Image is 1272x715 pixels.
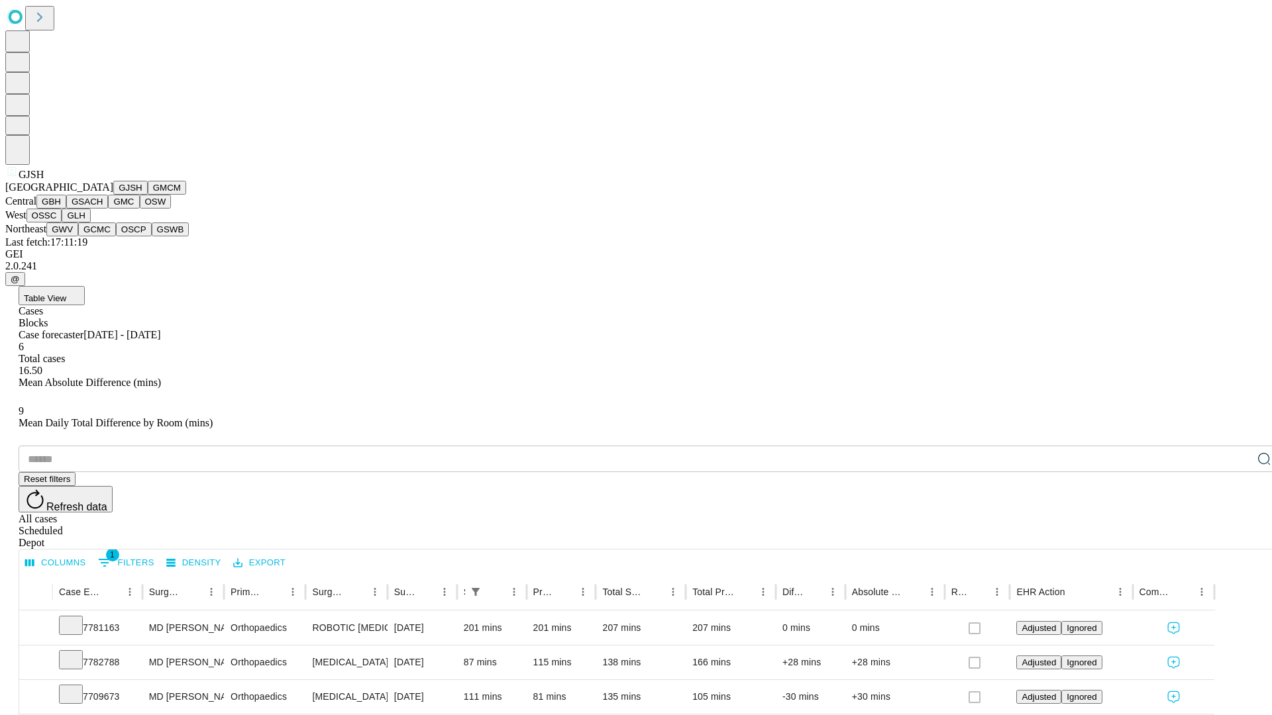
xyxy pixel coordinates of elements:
[1016,690,1061,704] button: Adjusted
[735,583,754,601] button: Sort
[312,680,380,714] div: [MEDICAL_DATA] WITH [MEDICAL_DATA] REPAIR
[202,583,221,601] button: Menu
[19,169,44,180] span: GJSH
[184,583,202,601] button: Sort
[1067,583,1085,601] button: Sort
[163,553,225,573] button: Density
[1061,655,1102,669] button: Ignored
[435,583,454,601] button: Menu
[464,611,520,645] div: 201 mins
[692,680,769,714] div: 105 mins
[602,587,644,597] div: Total Scheduled Duration
[5,195,36,207] span: Central
[26,651,46,675] button: Expand
[113,181,148,195] button: GJSH
[394,645,450,679] div: [DATE]
[464,645,520,679] div: 87 mins
[19,377,161,388] span: Mean Absolute Difference (mins)
[1192,583,1211,601] button: Menu
[231,645,299,679] div: Orthopaedics
[1139,587,1173,597] div: Comments
[852,680,938,714] div: +30 mins
[231,680,299,714] div: Orthopaedics
[394,587,415,597] div: Surgery Date
[486,583,505,601] button: Sort
[11,274,20,284] span: @
[1022,692,1056,702] span: Adjusted
[533,680,590,714] div: 81 mins
[1174,583,1192,601] button: Sort
[149,645,217,679] div: MD [PERSON_NAME] [PERSON_NAME] Md
[140,195,172,209] button: OSW
[692,587,734,597] div: Total Predicted Duration
[24,293,66,303] span: Table View
[62,209,90,222] button: GLH
[1067,623,1096,633] span: Ignored
[602,645,679,679] div: 138 mins
[19,341,24,352] span: 6
[5,209,26,220] span: West
[5,272,25,286] button: @
[36,195,66,209] button: GBH
[312,587,345,597] div: Surgery Name
[26,209,62,222] button: OSSC
[26,617,46,640] button: Expand
[19,365,42,376] span: 16.50
[5,236,87,248] span: Last fetch: 17:11:19
[988,583,1006,601] button: Menu
[66,195,108,209] button: GSACH
[19,486,113,512] button: Refresh data
[149,680,217,714] div: MD [PERSON_NAME] [PERSON_NAME] Md
[923,583,941,601] button: Menu
[466,583,485,601] div: 1 active filter
[19,405,24,416] span: 9
[149,587,182,597] div: Surgeon Name
[230,553,289,573] button: Export
[823,583,842,601] button: Menu
[1022,657,1056,667] span: Adjusted
[692,611,769,645] div: 207 mins
[46,501,107,512] span: Refresh data
[852,587,903,597] div: Absolute Difference
[106,548,119,561] span: 1
[59,611,136,645] div: 7781163
[394,680,450,714] div: [DATE]
[22,553,89,573] button: Select columns
[466,583,485,601] button: Show filters
[231,611,299,645] div: Orthopaedics
[102,583,121,601] button: Sort
[26,686,46,709] button: Expand
[951,587,969,597] div: Resolved in EHR
[1067,657,1096,667] span: Ignored
[782,587,804,597] div: Difference
[805,583,823,601] button: Sort
[149,611,217,645] div: MD [PERSON_NAME] [PERSON_NAME] Md
[19,353,65,364] span: Total cases
[231,587,264,597] div: Primary Service
[852,645,938,679] div: +28 mins
[5,248,1267,260] div: GEI
[59,645,136,679] div: 7782788
[1061,621,1102,635] button: Ignored
[782,680,839,714] div: -30 mins
[533,587,555,597] div: Predicted In Room Duration
[347,583,366,601] button: Sort
[116,222,152,236] button: OSCP
[602,680,679,714] div: 135 mins
[782,611,839,645] div: 0 mins
[533,611,590,645] div: 201 mins
[312,611,380,645] div: ROBOTIC [MEDICAL_DATA] KNEE TOTAL
[1067,692,1096,702] span: Ignored
[417,583,435,601] button: Sort
[19,286,85,305] button: Table View
[645,583,664,601] button: Sort
[664,583,682,601] button: Menu
[19,329,83,340] span: Case forecaster
[969,583,988,601] button: Sort
[1016,587,1065,597] div: EHR Action
[83,329,160,340] span: [DATE] - [DATE]
[852,611,938,645] div: 0 mins
[782,645,839,679] div: +28 mins
[312,645,380,679] div: [MEDICAL_DATA] [MEDICAL_DATA]
[78,222,116,236] button: GCMC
